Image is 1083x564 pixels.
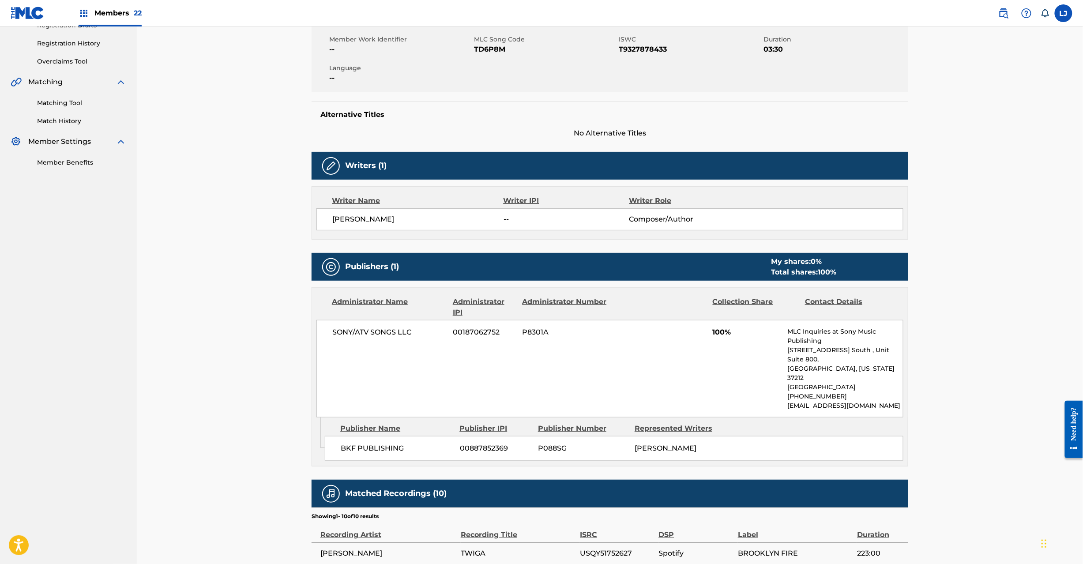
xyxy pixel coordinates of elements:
span: Composer/Author [629,214,743,225]
div: Recording Title [461,520,575,540]
div: Writer Role [629,196,743,206]
a: Overclaims Tool [37,57,126,66]
div: Drag [1042,530,1047,557]
span: ISWC [619,35,761,44]
span: BKF PUBLISHING [341,443,453,454]
span: 223:00 [857,548,904,559]
p: [EMAIL_ADDRESS][DOMAIN_NAME] [788,401,903,410]
span: -- [329,44,472,55]
span: T9327878433 [619,44,761,55]
div: My shares: [771,256,836,267]
p: [STREET_ADDRESS] South , Unit Suite 800, [788,346,903,364]
span: P088SG [538,443,628,454]
img: Publishers [326,262,336,272]
div: Help [1018,4,1035,22]
div: Writer Name [332,196,504,206]
span: [PERSON_NAME] [332,214,504,225]
h5: Writers (1) [345,161,387,171]
img: Writers [326,161,336,171]
span: Duration [763,35,906,44]
a: Member Benefits [37,158,126,167]
div: Notifications [1041,9,1049,18]
img: search [998,8,1009,19]
img: expand [116,77,126,87]
span: USQY51752627 [580,548,654,559]
div: ISRC [580,520,654,540]
iframe: Resource Center [1058,394,1083,465]
span: No Alternative Titles [312,128,908,139]
span: [PERSON_NAME] [635,444,696,452]
a: Matching Tool [37,98,126,108]
div: Represented Writers [635,423,725,434]
h5: Alternative Titles [320,110,899,119]
img: Matched Recordings [326,489,336,499]
span: Member Work Identifier [329,35,472,44]
div: DSP [659,520,734,540]
p: [GEOGRAPHIC_DATA] [788,383,903,392]
div: Administrator Name [332,297,446,318]
div: Administrator Number [522,297,608,318]
span: Language [329,64,472,73]
span: 03:30 [763,44,906,55]
p: [GEOGRAPHIC_DATA], [US_STATE] 37212 [788,364,903,383]
div: Publisher Number [538,423,628,434]
p: [PHONE_NUMBER] [788,392,903,401]
img: MLC Logo [11,7,45,19]
span: MLC Song Code [474,35,617,44]
p: MLC Inquiries at Sony Music Publishing [788,327,903,346]
img: Member Settings [11,136,21,147]
img: Matching [11,77,22,87]
div: Writer IPI [504,196,629,206]
span: 0 % [811,257,822,266]
span: BROOKLYN FIRE [738,548,853,559]
h5: Matched Recordings (10) [345,489,447,499]
span: 100 % [818,268,836,276]
span: 00187062752 [453,327,516,338]
span: TWIGA [461,548,575,559]
span: Member Settings [28,136,91,147]
div: Total shares: [771,267,836,278]
span: Members [94,8,142,18]
span: 100% [713,327,781,338]
span: TD6P8M [474,44,617,55]
span: Spotify [659,548,734,559]
div: User Menu [1055,4,1072,22]
img: expand [116,136,126,147]
a: Match History [37,117,126,126]
div: Publisher Name [340,423,453,434]
div: Duration [857,520,904,540]
div: Collection Share [713,297,798,318]
img: help [1021,8,1032,19]
a: Registration History [37,39,126,48]
span: Matching [28,77,63,87]
iframe: Chat Widget [1039,522,1083,564]
div: Recording Artist [320,520,456,540]
div: Publisher IPI [459,423,531,434]
span: [PERSON_NAME] [320,548,456,559]
div: Label [738,520,853,540]
span: P8301A [523,327,608,338]
span: -- [329,73,472,83]
p: Showing 1 - 10 of 10 results [312,512,379,520]
span: SONY/ATV SONGS LLC [332,327,447,338]
a: Public Search [995,4,1012,22]
div: Contact Details [805,297,891,318]
div: Administrator IPI [453,297,515,318]
img: Top Rightsholders [79,8,89,19]
span: -- [504,214,629,225]
span: 22 [134,9,142,17]
span: 00887852369 [460,443,531,454]
h5: Publishers (1) [345,262,399,272]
